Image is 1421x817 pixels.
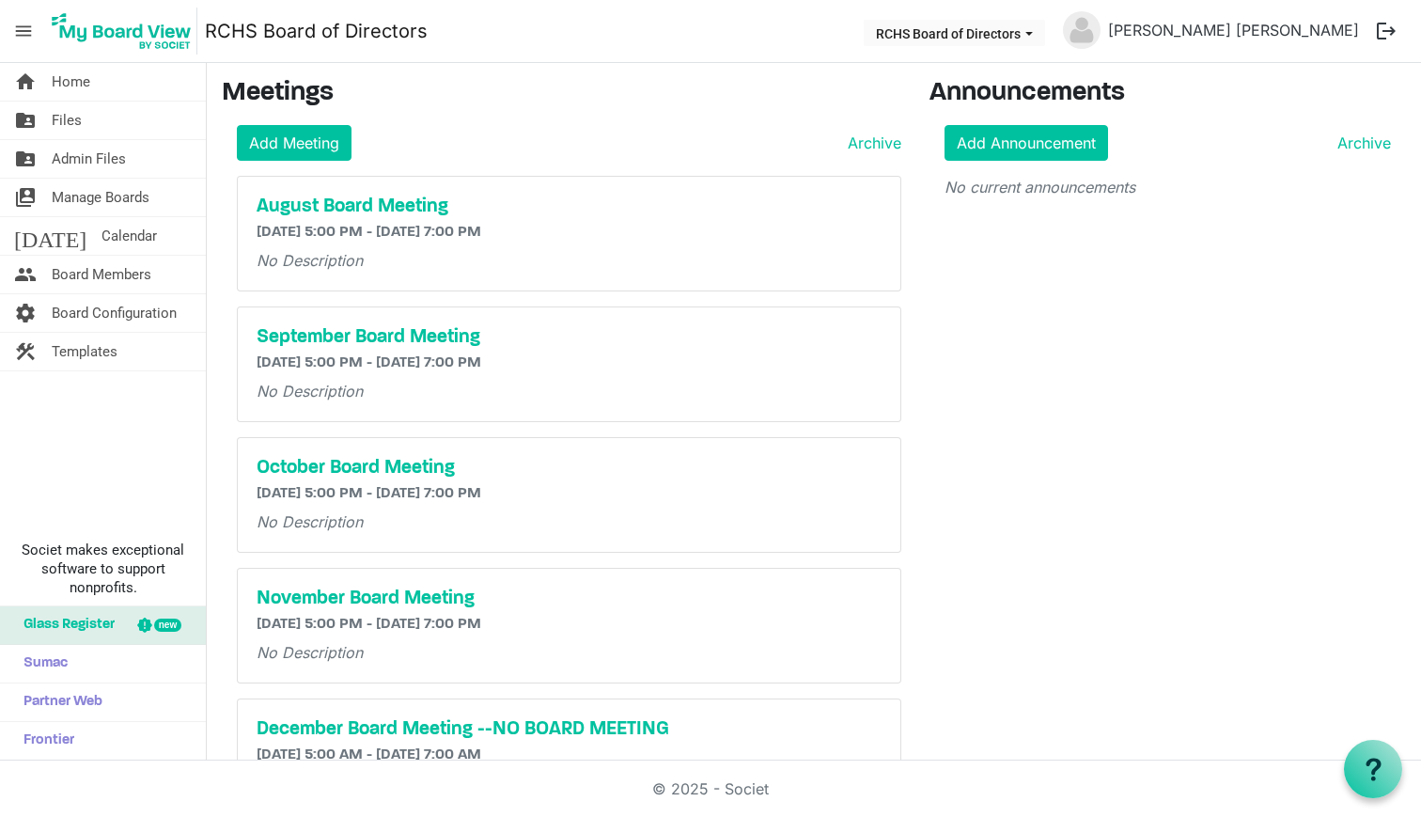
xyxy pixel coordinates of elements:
span: Home [52,63,90,101]
span: Board Configuration [52,294,177,332]
span: Frontier [14,722,74,760]
a: October Board Meeting [257,457,882,479]
p: No Description [257,641,882,664]
span: Admin Files [52,140,126,178]
span: Societ makes exceptional software to support nonprofits. [8,541,197,597]
p: No Description [257,380,882,402]
span: people [14,256,37,293]
span: Sumac [14,645,68,683]
span: Board Members [52,256,151,293]
p: No Description [257,511,882,533]
a: Add Announcement [945,125,1108,161]
a: Archive [840,132,901,154]
p: No current announcements [945,176,1392,198]
span: folder_shared [14,140,37,178]
span: home [14,63,37,101]
span: Glass Register [14,606,115,644]
h3: Meetings [222,78,901,110]
button: logout [1366,11,1406,51]
h6: [DATE] 5:00 PM - [DATE] 7:00 PM [257,616,882,634]
a: November Board Meeting [257,588,882,610]
span: [DATE] [14,217,86,255]
img: My Board View Logo [46,8,197,55]
span: folder_shared [14,102,37,139]
h6: [DATE] 5:00 PM - [DATE] 7:00 PM [257,354,882,372]
h6: [DATE] 5:00 AM - [DATE] 7:00 AM [257,746,882,764]
span: Calendar [101,217,157,255]
span: Files [52,102,82,139]
a: Add Meeting [237,125,351,161]
span: Partner Web [14,683,102,721]
div: new [154,619,181,632]
span: settings [14,294,37,332]
button: RCHS Board of Directors dropdownbutton [864,20,1045,46]
a: © 2025 - Societ [652,779,769,798]
a: [PERSON_NAME] [PERSON_NAME] [1101,11,1366,49]
a: September Board Meeting [257,326,882,349]
h6: [DATE] 5:00 PM - [DATE] 7:00 PM [257,224,882,242]
a: Archive [1330,132,1391,154]
h6: [DATE] 5:00 PM - [DATE] 7:00 PM [257,485,882,503]
span: Manage Boards [52,179,149,216]
span: Templates [52,333,117,370]
span: construction [14,333,37,370]
span: switch_account [14,179,37,216]
a: My Board View Logo [46,8,205,55]
a: December Board Meeting --NO BOARD MEETING [257,718,882,741]
h3: Announcements [929,78,1407,110]
span: menu [6,13,41,49]
img: no-profile-picture.svg [1063,11,1101,49]
p: No Description [257,249,882,272]
a: August Board Meeting [257,196,882,218]
a: RCHS Board of Directors [205,12,428,50]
